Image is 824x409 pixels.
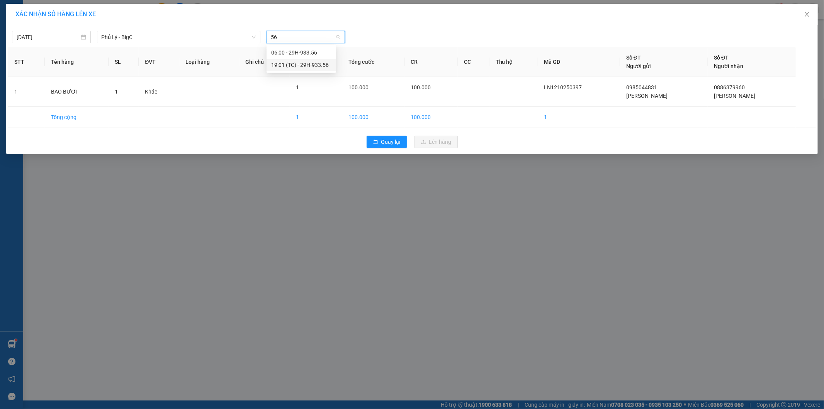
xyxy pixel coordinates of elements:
[8,77,45,107] td: 1
[139,47,179,77] th: ĐVT
[179,47,239,77] th: Loại hàng
[458,47,489,77] th: CC
[714,55,729,61] span: Số ĐT
[796,4,818,26] button: Close
[411,84,431,90] span: 100.000
[544,84,582,90] span: LN1210250397
[381,138,401,146] span: Quay lại
[538,107,620,128] td: 1
[342,107,405,128] td: 100.000
[290,107,342,128] td: 1
[45,77,109,107] td: BAO BƯƠI
[271,61,331,69] div: 19:01 (TC) - 29H-933.56
[626,84,657,90] span: 0985044831
[348,84,369,90] span: 100.000
[239,47,290,77] th: Ghi chú
[109,47,139,77] th: SL
[714,84,745,90] span: 0886379960
[271,48,331,57] div: 06:00 - 29H-933.56
[296,84,299,90] span: 1
[367,136,407,148] button: rollbackQuay lại
[538,47,620,77] th: Mã GD
[102,31,256,43] span: Phủ Lý - BigC
[8,47,45,77] th: STT
[714,63,743,69] span: Người nhận
[15,10,96,18] span: XÁC NHẬN SỐ HÀNG LÊN XE
[115,89,118,95] span: 1
[626,93,668,99] span: [PERSON_NAME]
[626,63,651,69] span: Người gửi
[405,107,458,128] td: 100.000
[626,55,641,61] span: Số ĐT
[714,93,755,99] span: [PERSON_NAME]
[405,47,458,77] th: CR
[373,139,378,145] span: rollback
[17,33,79,41] input: 12/10/2025
[342,47,405,77] th: Tổng cước
[139,77,179,107] td: Khác
[45,107,109,128] td: Tổng cộng
[489,47,538,77] th: Thu hộ
[45,47,109,77] th: Tên hàng
[804,11,810,17] span: close
[415,136,458,148] button: uploadLên hàng
[251,35,256,39] span: down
